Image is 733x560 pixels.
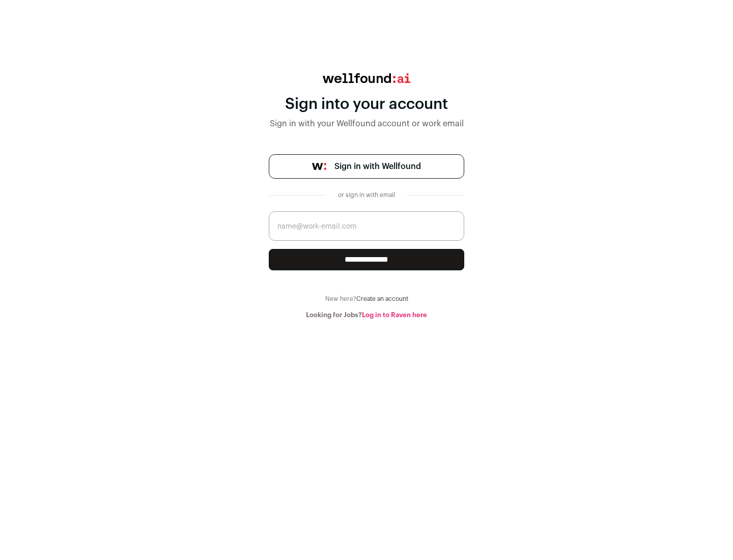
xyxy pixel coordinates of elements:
[269,154,464,179] a: Sign in with Wellfound
[323,73,410,83] img: wellfound:ai
[312,163,326,170] img: wellfound-symbol-flush-black-fb3c872781a75f747ccb3a119075da62bfe97bd399995f84a933054e44a575c4.png
[362,312,427,318] a: Log in to Raven here
[269,311,464,319] div: Looking for Jobs?
[269,95,464,114] div: Sign into your account
[334,160,421,173] span: Sign in with Wellfound
[269,295,464,303] div: New here?
[356,296,408,302] a: Create an account
[269,118,464,130] div: Sign in with your Wellfound account or work email
[334,191,399,199] div: or sign in with email
[269,211,464,241] input: name@work-email.com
